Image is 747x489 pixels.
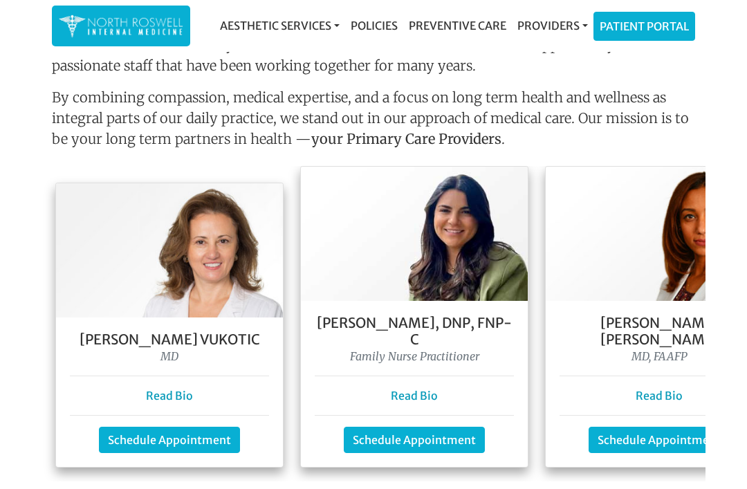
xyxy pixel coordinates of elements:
[99,427,240,453] a: Schedule Appointment
[350,349,479,363] i: Family Nurse Practitioner
[52,35,695,76] p: Our team consists of Family and Internal Medicine Practitioners who are supported by a team of pa...
[345,12,403,39] a: Policies
[214,12,345,39] a: Aesthetic Services
[391,389,438,403] a: Read Bio
[70,331,269,348] h5: [PERSON_NAME] Vukotic
[636,389,683,403] a: Read Bio
[311,130,501,147] strong: your Primary Care Providers
[56,183,283,317] img: Dr. Goga Vukotis
[59,12,183,39] img: North Roswell Internal Medicine
[594,12,694,40] a: Patient Portal
[52,87,695,155] p: By combining compassion, medical expertise, and a focus on long term health and wellness as integ...
[315,315,514,348] h5: [PERSON_NAME], DNP, FNP- C
[160,349,178,363] i: MD
[631,349,688,363] i: MD, FAAFP
[512,12,593,39] a: Providers
[344,427,485,453] a: Schedule Appointment
[403,12,512,39] a: Preventive Care
[146,389,193,403] a: Read Bio
[589,427,730,453] a: Schedule Appointment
